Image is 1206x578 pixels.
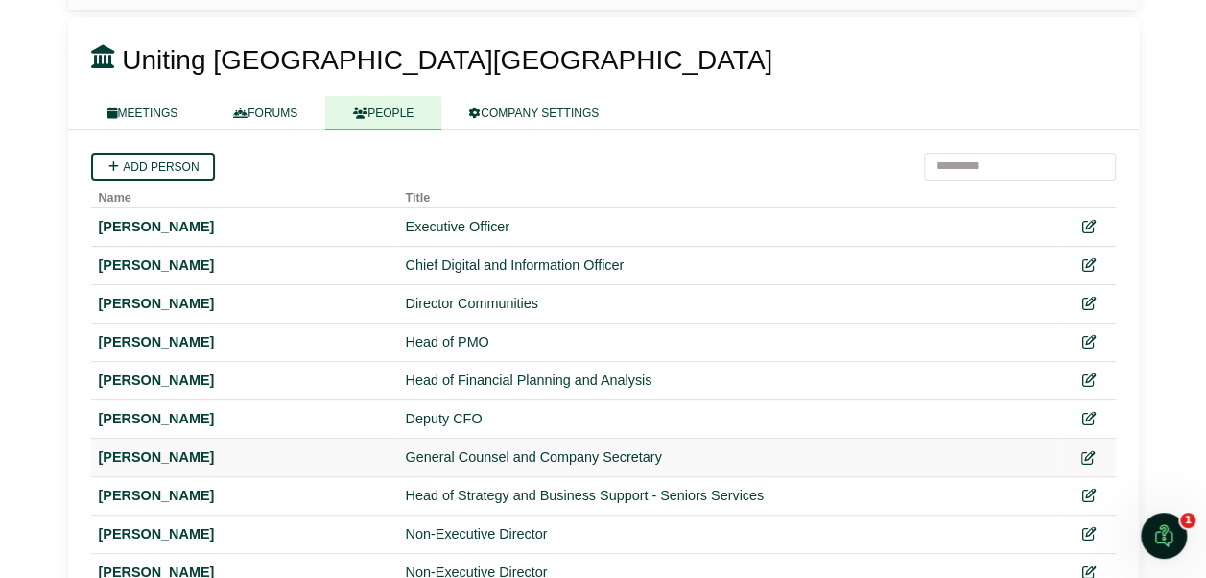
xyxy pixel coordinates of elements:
[1071,370,1108,392] div: Edit
[406,293,1055,315] div: Director Communities
[122,45,772,75] span: Uniting [GEOGRAPHIC_DATA][GEOGRAPHIC_DATA]
[406,370,1055,392] div: Head of Financial Planning and Analysis
[1071,523,1108,545] div: Edit
[91,181,398,208] th: Name
[1141,513,1187,559] iframe: Intercom live chat
[99,216,390,238] div: [PERSON_NAME]
[99,370,390,392] div: [PERSON_NAME]
[1180,513,1195,528] span: 1
[1071,216,1108,238] div: Edit
[1071,446,1108,469] div: Edit
[99,523,390,545] div: [PERSON_NAME]
[99,446,390,469] div: [PERSON_NAME]
[325,96,441,130] a: PEOPLE
[205,96,325,130] a: FORUMS
[1071,408,1108,430] div: Edit
[406,331,1055,353] div: Head of PMO
[1071,254,1108,277] div: Edit
[406,216,1055,238] div: Executive Officer
[398,181,1063,208] th: Title
[441,96,627,130] a: COMPANY SETTINGS
[1071,485,1108,507] div: Edit
[80,96,206,130] a: MEETINGS
[99,331,390,353] div: [PERSON_NAME]
[1071,293,1108,315] div: Edit
[406,446,1055,469] div: General Counsel and Company Secretary
[406,523,1055,545] div: Non-Executive Director
[99,485,390,507] div: [PERSON_NAME]
[99,254,390,277] div: [PERSON_NAME]
[406,254,1055,277] div: Chief Digital and Information Officer
[1071,331,1108,353] div: Edit
[91,153,215,181] a: Add person
[406,485,1055,507] div: Head of Strategy and Business Support - Seniors Services
[99,408,390,430] div: [PERSON_NAME]
[406,408,1055,430] div: Deputy CFO
[99,293,390,315] div: [PERSON_NAME]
